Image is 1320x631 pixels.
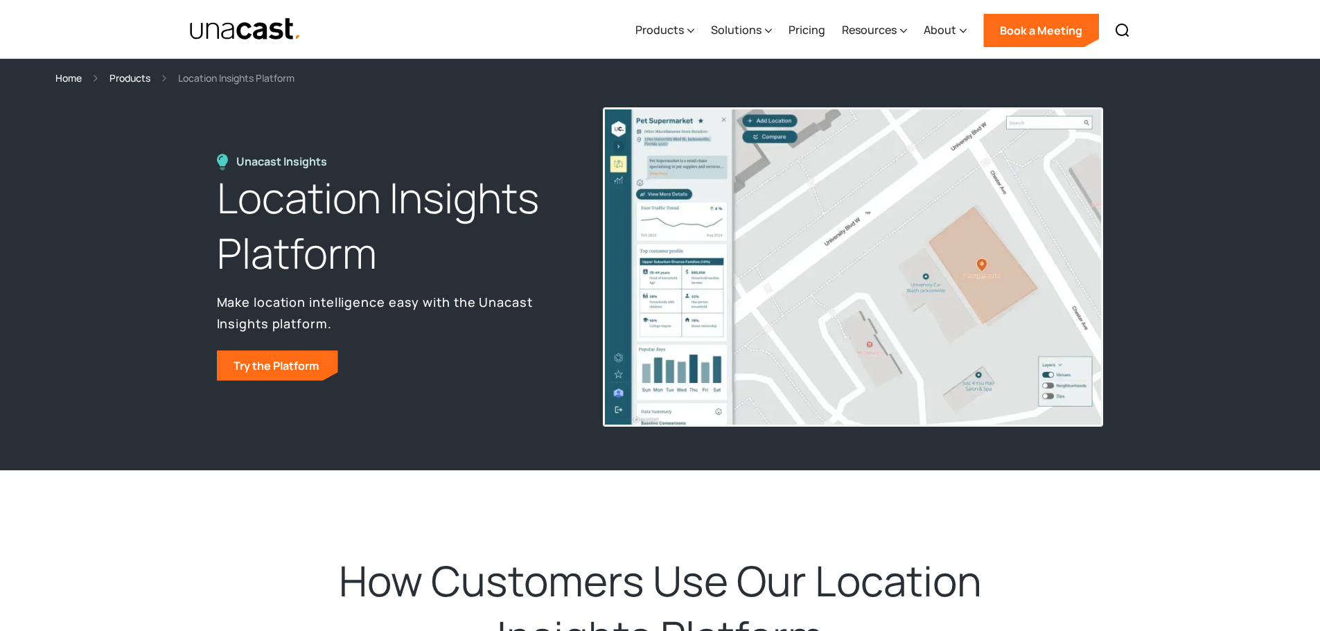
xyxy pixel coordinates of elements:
[217,170,572,281] h1: Location Insights Platform
[924,21,956,38] div: About
[217,154,228,170] img: Location Insights Platform icon
[217,292,572,333] p: Make location intelligence easy with the Unacast Insights platform.
[789,2,825,59] a: Pricing
[842,2,907,59] div: Resources
[189,17,302,42] img: Unacast text logo
[635,2,694,59] div: Products
[217,350,338,381] a: Try the Platform
[236,154,334,170] div: Unacast Insights
[924,2,967,59] div: About
[842,21,897,38] div: Resources
[604,108,1102,426] img: An image of the unacast UI. Shows a map of a pet supermarket along with relevant data in the side...
[109,70,150,86] a: Products
[55,70,82,86] a: Home
[1114,22,1131,39] img: Search icon
[711,2,772,59] div: Solutions
[189,17,302,42] a: home
[178,70,294,86] div: Location Insights Platform
[983,14,1099,47] a: Book a Meeting
[635,21,684,38] div: Products
[711,21,762,38] div: Solutions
